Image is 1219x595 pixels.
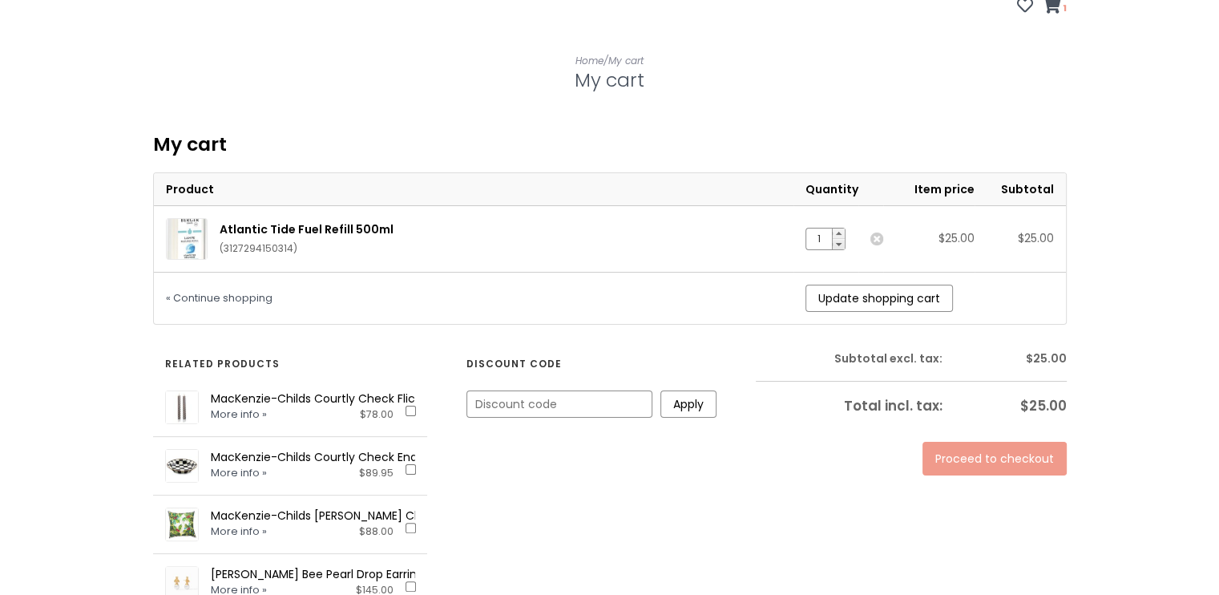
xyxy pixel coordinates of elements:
[211,391,573,407] a: MacKenzie-Childs Courtly Check Flicker Taper Candles - Set of 2
[167,219,207,259] img: Atlantic Tide Fuel Refill 500ml
[756,349,1067,476] div: Cart costs
[575,54,603,67] a: Home
[220,240,793,257] p: (3127294150314)
[466,355,562,373] strong: Discount code
[359,465,394,481] div: $89.95
[406,523,416,533] input: MacKenzie-Childs Holly Check Pillow
[914,181,975,197] span: Item price
[360,407,394,423] div: $78.00
[858,173,883,206] th: Actions
[843,396,942,415] strong: Total including VAT
[166,291,272,305] a: « Continue shopping
[1061,2,1067,14] span: 1
[1020,396,1067,415] strong: $25.00
[359,524,394,540] div: $88.00
[870,233,883,245] a: Remove
[211,449,490,465] a: MacKenzie-Childs Courtly Check Enamel Pie Plate
[166,181,214,197] span: Product
[211,524,267,538] a: More info »
[1001,181,1054,197] span: Subtotal
[211,407,267,421] a: More info »
[805,285,953,312] a: Update shopping cart
[166,508,198,540] img: MacKenzie-Childs Holly Check Pillow
[153,172,1067,325] form: Cart
[220,221,394,237] a: Atlantic Tide Fuel Refill 500ml
[467,391,652,417] input: Discount code
[1018,230,1054,246] span: $25.00
[406,406,416,416] input: MacKenzie-Childs Courtly Check Flicker Taper Candles - Set of 2
[166,450,198,482] img: MacKenzie-Childs Courtly Check Enamel Pie Plate
[406,464,416,475] input: MacKenzie-Childs Courtly Check Enamel Pie Plate
[211,466,267,480] a: More info »
[938,230,975,246] span: $25.00
[922,442,1067,476] a: Proceed to checkout
[660,391,716,418] a: Apply
[211,566,424,582] a: [PERSON_NAME] Bee Pearl Drop Earring
[1026,350,1067,366] strong: $25.00
[833,239,845,249] a: Decrease quantity by 1
[608,54,644,67] a: My cart
[406,581,416,592] input: Julie Vos Bee Pearl Drop Earring
[153,133,1067,156] div: My cart
[805,181,858,197] span: Quantity
[834,350,942,366] strong: Subtotal excl. tax:
[166,391,198,423] img: MacKenzie-Childs Courtly Check Flicker Taper Candles - Set of 2
[165,355,280,373] strong: Related products
[833,229,845,239] a: Increase quantity by 1
[810,229,828,249] input: Quantity
[211,508,474,524] a: MacKenzie-Childs [PERSON_NAME] Check Pillow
